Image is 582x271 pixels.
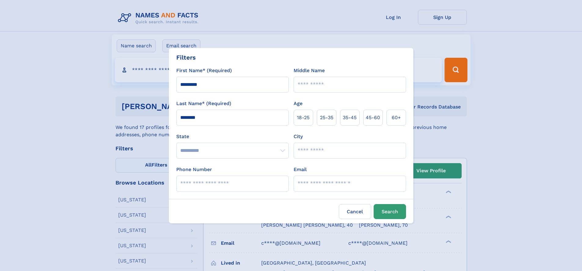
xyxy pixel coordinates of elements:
[176,133,289,140] label: State
[374,204,406,219] button: Search
[176,166,212,173] label: Phone Number
[320,114,333,121] span: 25‑35
[392,114,401,121] span: 60+
[343,114,357,121] span: 35‑45
[176,53,196,62] div: Filters
[294,133,303,140] label: City
[366,114,380,121] span: 45‑60
[176,100,231,107] label: Last Name* (Required)
[176,67,232,74] label: First Name* (Required)
[339,204,371,219] label: Cancel
[294,166,307,173] label: Email
[297,114,309,121] span: 18‑25
[294,67,325,74] label: Middle Name
[294,100,302,107] label: Age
